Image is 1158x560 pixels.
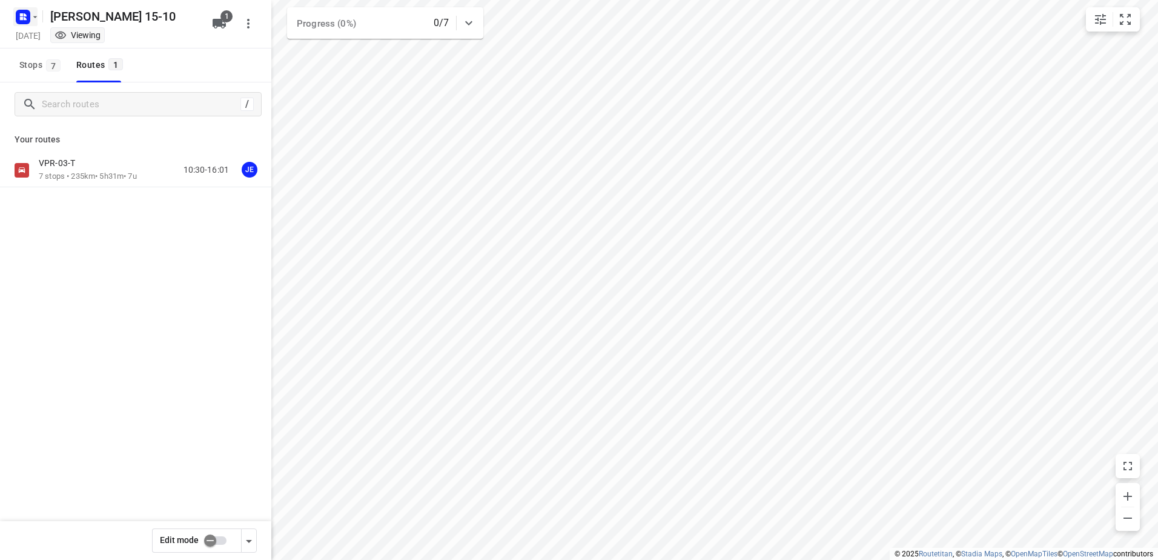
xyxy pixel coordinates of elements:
[1011,550,1057,558] a: OpenMapTiles
[15,133,257,146] p: Your routes
[39,171,137,182] p: 7 stops • 235km • 5h31m • 7u
[46,59,61,72] span: 7
[207,12,231,36] button: 1
[240,98,254,111] div: /
[55,29,101,41] div: You are currently in view mode. To make any changes, go to edit project.
[42,95,240,114] input: Search routes
[1086,7,1140,32] div: small contained button group
[39,158,82,168] p: VPR-03-T
[242,533,256,548] div: Driver app settings
[108,58,123,70] span: 1
[434,16,449,30] p: 0/7
[220,10,233,22] span: 1
[287,7,483,39] div: Progress (0%)0/7
[76,58,127,73] div: Routes
[184,164,229,176] p: 10:30-16:01
[895,550,1153,558] li: © 2025 , © , © © contributors
[19,58,64,73] span: Stops
[160,535,199,545] span: Edit mode
[961,550,1002,558] a: Stadia Maps
[1063,550,1113,558] a: OpenStreetMap
[919,550,953,558] a: Routetitan
[297,18,356,29] span: Progress (0%)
